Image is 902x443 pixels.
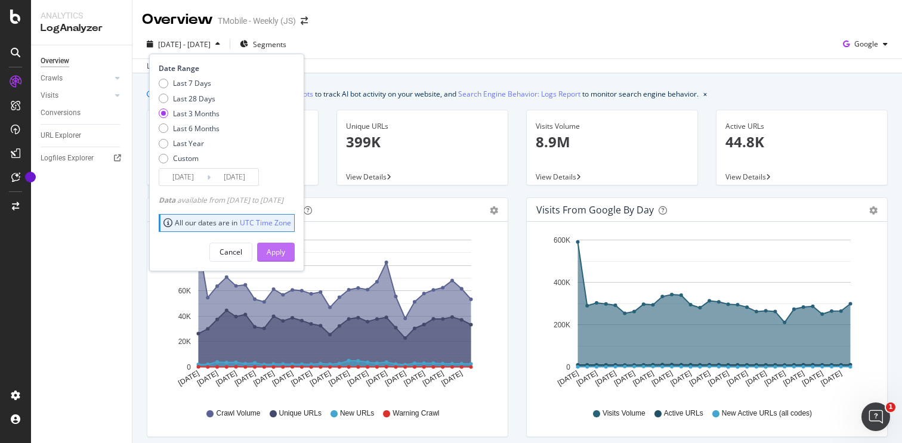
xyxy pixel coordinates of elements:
a: Visits [41,89,112,102]
span: 1 [886,402,895,412]
text: 0 [187,363,191,371]
text: [DATE] [650,369,674,388]
a: Crawls [41,72,112,85]
div: available from [DATE] to [DATE] [159,195,283,205]
div: Date Range [159,63,292,73]
text: [DATE] [556,369,580,388]
button: [DATE] - [DATE] [142,35,225,54]
text: [DATE] [613,369,637,388]
span: New URLs [340,408,374,419]
text: [DATE] [308,369,332,388]
div: Last 6 Months [159,123,220,134]
text: [DATE] [707,369,731,388]
text: 600K [554,236,570,244]
div: URL Explorer [41,129,81,142]
div: Overview [142,10,213,30]
text: 20K [178,337,191,346]
button: Apply [257,243,295,262]
a: Logfiles Explorer [41,152,123,165]
svg: A chart. [536,231,878,397]
text: [DATE] [421,369,445,388]
text: [DATE] [271,369,295,388]
button: close banner [700,85,710,103]
text: [DATE] [688,369,712,388]
button: Google [838,35,892,54]
div: Overview [41,55,69,67]
div: TMobile - Weekly (JS) [218,15,296,27]
input: End Date [211,169,258,185]
div: Last 3 Months [173,109,220,119]
text: [DATE] [594,369,617,388]
div: Tooltip anchor [25,172,36,182]
text: [DATE] [782,369,806,388]
iframe: Intercom live chat [861,402,890,431]
text: [DATE] [745,369,768,388]
div: Last 28 Days [173,94,215,104]
text: [DATE] [328,369,351,388]
input: Start Date [159,169,207,185]
text: [DATE] [403,369,427,388]
button: Segments [235,35,291,54]
text: [DATE] [177,369,200,388]
div: gear [869,206,878,215]
text: [DATE] [365,369,389,388]
p: 399K [346,132,499,152]
div: Active URLs [725,121,878,132]
a: URL Explorer [41,129,123,142]
span: View Details [725,172,766,182]
text: 40K [178,312,191,321]
div: All our dates are in [163,218,291,228]
div: Last 3 Months [159,109,220,119]
div: info banner [147,88,888,100]
span: Data [159,195,177,205]
div: Analytics [41,10,122,21]
svg: A chart. [157,231,498,397]
span: Segments [253,39,286,49]
text: [DATE] [763,369,787,388]
span: [DATE] - [DATE] [158,39,211,49]
a: Conversions [41,107,123,119]
div: Last Year [159,138,220,148]
div: Visits from Google by day [536,204,654,216]
span: Visits Volume [603,408,645,419]
div: Visits [41,89,58,102]
div: Cancel [220,247,242,257]
p: 8.9M [536,132,688,152]
text: [DATE] [346,369,370,388]
span: Warning Crawl [393,408,439,419]
a: Overview [41,55,123,67]
div: LogAnalyzer [41,21,122,35]
text: [DATE] [575,369,599,388]
p: 44.8K [725,132,878,152]
text: [DATE] [440,369,464,388]
div: gear [490,206,498,215]
text: [DATE] [214,369,238,388]
text: 0 [566,363,570,371]
text: [DATE] [669,369,693,388]
text: [DATE] [384,369,407,388]
div: Visits Volume [536,121,688,132]
div: Crawls [41,72,63,85]
text: [DATE] [820,369,844,388]
div: Custom [173,153,199,163]
button: Cancel [209,243,252,262]
a: UTC Time Zone [240,218,291,228]
span: View Details [346,172,387,182]
div: arrow-right-arrow-left [301,17,308,25]
text: [DATE] [196,369,220,388]
span: New Active URLs (all codes) [722,408,812,419]
div: Last 28 Days [159,94,220,104]
span: Crawl Volume [216,408,260,419]
text: [DATE] [289,369,313,388]
text: 200K [554,321,570,329]
div: Conversions [41,107,81,119]
div: Last 6 Months [173,123,220,134]
span: View Details [536,172,576,182]
div: Last 7 Days [159,78,220,88]
text: 60K [178,287,191,295]
text: 400K [554,278,570,287]
div: Unique URLs [346,121,499,132]
text: [DATE] [631,369,655,388]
